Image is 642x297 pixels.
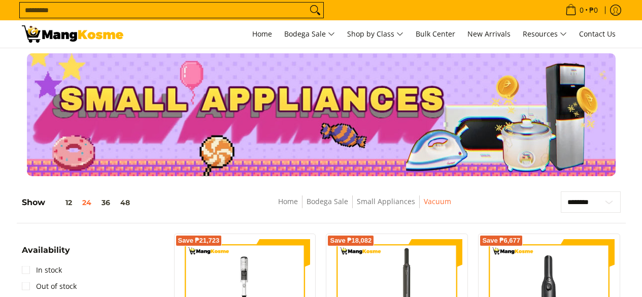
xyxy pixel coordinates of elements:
img: Small Appliances l Mang Kosme: Home Appliances Warehouse Sale Vacuum [22,25,123,43]
span: Vacuum [424,195,451,208]
button: 48 [115,199,135,207]
button: 12 [45,199,77,207]
span: • [562,5,601,16]
span: Shop by Class [347,28,403,41]
span: Contact Us [579,29,616,39]
a: Contact Us [574,20,621,48]
a: Out of stock [22,278,77,294]
button: 24 [77,199,96,207]
a: Shop by Class [342,20,409,48]
a: Home [278,196,298,206]
span: Save ₱18,082 [330,238,371,244]
span: Resources [523,28,567,41]
span: Home [252,29,272,39]
nav: Main Menu [133,20,621,48]
a: Home [247,20,277,48]
a: New Arrivals [462,20,516,48]
span: New Arrivals [467,29,511,39]
a: Resources [518,20,572,48]
span: Bodega Sale [284,28,335,41]
a: Bulk Center [411,20,460,48]
a: Bodega Sale [279,20,340,48]
span: Save ₱6,677 [482,238,520,244]
span: Bulk Center [416,29,455,39]
h5: Show [22,197,135,208]
span: Availability [22,246,70,254]
button: Search [307,3,323,18]
a: In stock [22,262,62,278]
span: Save ₱21,723 [178,238,220,244]
span: 0 [578,7,585,14]
a: Bodega Sale [307,196,348,206]
button: 36 [96,199,115,207]
span: ₱0 [588,7,599,14]
nav: Breadcrumbs [207,195,523,218]
summary: Open [22,246,70,262]
a: Small Appliances [357,196,415,206]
